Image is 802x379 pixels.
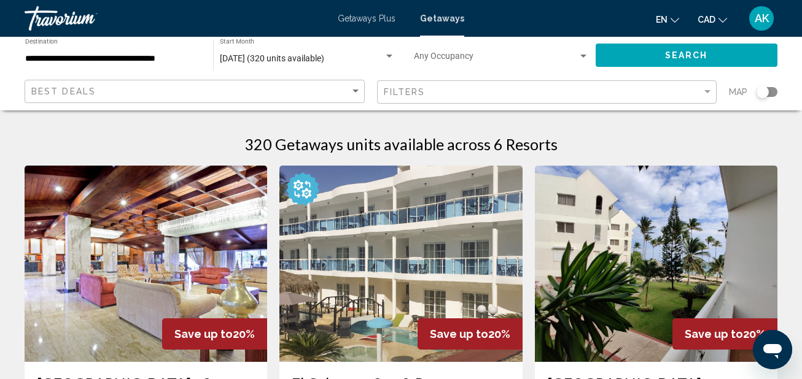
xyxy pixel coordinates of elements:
button: Change language [656,10,679,28]
span: Save up to [430,327,488,340]
span: AK [755,12,769,25]
img: DS94E01X.jpg [25,166,267,362]
button: User Menu [746,6,777,31]
img: D826E01X.jpg [279,166,522,362]
span: Best Deals [31,86,96,96]
h1: 320 Getaways units available across 6 Resorts [244,135,558,153]
div: 20% [162,318,267,350]
mat-select: Sort by [31,86,361,97]
a: Getaways [420,13,464,23]
span: Map [729,83,747,101]
div: 20% [418,318,523,350]
span: en [656,15,668,25]
span: Save up to [685,327,743,340]
span: Filters [384,87,426,97]
div: 20% [672,318,777,350]
button: Search [596,44,778,66]
span: [DATE] (320 units available) [220,53,324,63]
span: CAD [698,15,715,25]
span: Search [665,51,708,61]
a: Travorium [25,6,325,31]
span: Save up to [174,327,233,340]
a: Getaways Plus [338,13,395,23]
button: Filter [377,80,717,105]
img: 3930E01X.jpg [535,166,777,362]
iframe: Button to launch messaging window [753,330,792,369]
button: Change currency [698,10,727,28]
